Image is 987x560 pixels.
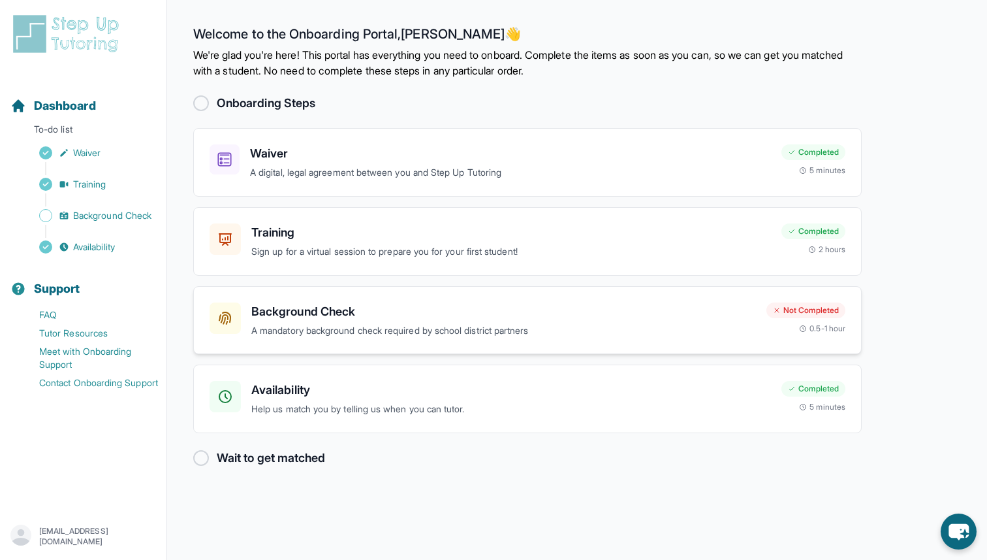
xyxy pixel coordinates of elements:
div: Completed [781,223,845,239]
a: Training [10,175,166,193]
h2: Welcome to the Onboarding Portal, [PERSON_NAME] 👋 [193,26,862,47]
h3: Waiver [250,144,771,163]
span: Training [73,178,106,191]
h3: Training [251,223,771,242]
a: Availability [10,238,166,256]
p: A mandatory background check required by school district partners [251,323,756,338]
a: WaiverA digital, legal agreement between you and Step Up TutoringCompleted5 minutes [193,128,862,197]
div: 5 minutes [799,165,845,176]
p: Help us match you by telling us when you can tutor. [251,402,771,417]
div: 5 minutes [799,402,845,412]
button: [EMAIL_ADDRESS][DOMAIN_NAME] [10,525,156,548]
a: Contact Onboarding Support [10,374,166,392]
a: Dashboard [10,97,96,115]
p: To-do list [5,123,161,141]
a: AvailabilityHelp us match you by telling us when you can tutor.Completed5 minutes [193,365,862,433]
h2: Wait to get matched [217,449,325,467]
span: Background Check [73,209,151,222]
a: Meet with Onboarding Support [10,342,166,374]
span: Availability [73,240,115,254]
h3: Availability [251,381,771,399]
p: Sign up for a virtual session to prepare you for your first student! [251,244,771,259]
div: 0.5-1 hour [799,323,845,334]
button: chat-button [941,514,977,550]
div: 2 hours [808,244,846,255]
a: TrainingSign up for a virtual session to prepare you for your first student!Completed2 hours [193,207,862,276]
h2: Onboarding Steps [217,94,315,112]
span: Support [34,280,80,298]
a: FAQ [10,306,166,324]
span: Dashboard [34,97,96,115]
div: Not Completed [766,303,845,318]
a: Background CheckA mandatory background check required by school district partnersNot Completed0.5... [193,286,862,355]
div: Completed [781,381,845,397]
p: [EMAIL_ADDRESS][DOMAIN_NAME] [39,526,156,547]
span: Waiver [73,146,101,159]
a: Background Check [10,206,166,225]
p: We're glad you're here! This portal has everything you need to onboard. Complete the items as soo... [193,47,862,78]
a: Tutor Resources [10,324,166,342]
a: Waiver [10,144,166,162]
div: Completed [781,144,845,160]
button: Dashboard [5,76,161,120]
p: A digital, legal agreement between you and Step Up Tutoring [250,165,771,180]
img: logo [10,13,127,55]
button: Support [5,259,161,303]
h3: Background Check [251,303,756,321]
